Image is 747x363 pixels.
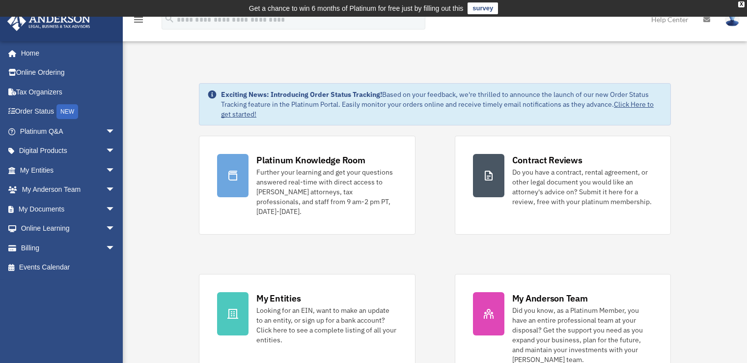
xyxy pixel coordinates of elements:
div: Based on your feedback, we're thrilled to announce the launch of our new Order Status Tracking fe... [221,90,663,119]
a: Events Calendar [7,258,130,277]
div: Looking for an EIN, want to make an update to an entity, or sign up for a bank account? Click her... [256,305,397,345]
a: Online Learningarrow_drop_down [7,219,130,239]
a: Platinum Knowledge Room Further your learning and get your questions answered real-time with dire... [199,136,415,235]
div: NEW [56,104,78,119]
a: My Documentsarrow_drop_down [7,199,130,219]
div: My Anderson Team [512,292,588,304]
div: close [738,1,745,7]
span: arrow_drop_down [106,160,125,181]
a: Contract Reviews Do you have a contract, rental agreement, or other legal document you would like... [455,136,671,235]
a: menu [133,17,144,26]
div: Further your learning and get your questions answered real-time with direct access to [PERSON_NAM... [256,167,397,216]
span: arrow_drop_down [106,180,125,200]
div: Platinum Knowledge Room [256,154,365,166]
span: arrow_drop_down [106,199,125,219]
a: Click Here to get started! [221,100,654,119]
a: survey [468,2,498,14]
a: My Entitiesarrow_drop_down [7,160,130,180]
div: Contract Reviews [512,154,582,166]
strong: Exciting News: Introducing Order Status Tracking! [221,90,382,99]
a: Platinum Q&Aarrow_drop_down [7,121,130,141]
a: Online Ordering [7,63,130,83]
a: Billingarrow_drop_down [7,238,130,258]
a: Order StatusNEW [7,102,130,122]
div: My Entities [256,292,301,304]
div: Get a chance to win 6 months of Platinum for free just by filling out this [249,2,464,14]
a: Tax Organizers [7,82,130,102]
img: Anderson Advisors Platinum Portal [4,12,93,31]
a: My Anderson Teamarrow_drop_down [7,180,130,200]
span: arrow_drop_down [106,238,125,258]
span: arrow_drop_down [106,121,125,142]
img: User Pic [725,12,740,27]
i: search [164,13,175,24]
span: arrow_drop_down [106,219,125,239]
a: Digital Productsarrow_drop_down [7,141,130,161]
span: arrow_drop_down [106,141,125,161]
i: menu [133,14,144,26]
a: Home [7,43,125,63]
div: Do you have a contract, rental agreement, or other legal document you would like an attorney's ad... [512,167,653,207]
